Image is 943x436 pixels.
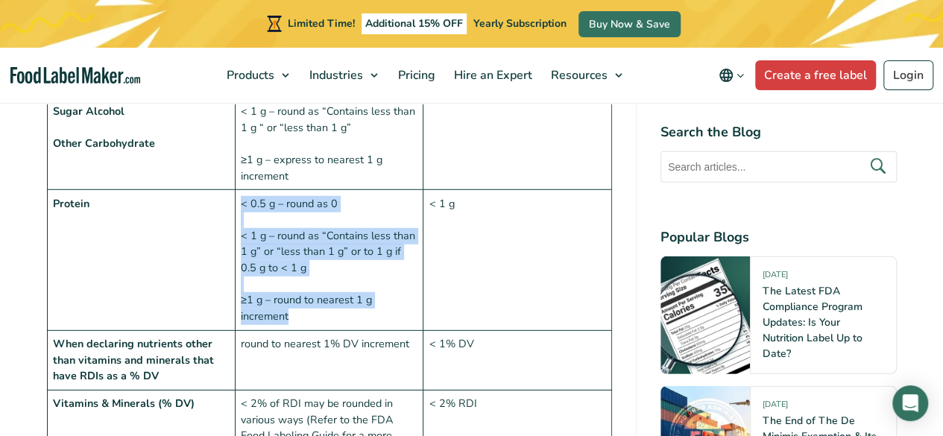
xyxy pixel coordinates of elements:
strong: Protein [53,196,89,211]
span: [DATE] [763,269,788,286]
a: Products [218,48,297,103]
span: Additional 15% OFF [362,13,467,34]
div: Open Intercom Messenger [892,385,928,421]
td: < 0.5 g – round as 0 < 1 g – round as “Contains less than 1 g” or “less than 1 g” or to 1 g if 0.... [235,190,423,330]
strong: Vitamins & Minerals (% DV) [53,396,195,411]
span: Pricing [394,67,437,83]
span: Hire an Expert [450,67,534,83]
a: Pricing [389,48,441,103]
a: Buy Now & Save [578,11,681,37]
a: Industries [300,48,385,103]
span: Resources [546,67,609,83]
td: < 0.5 g – round as 0 < 1 g – round as “Contains less than 1 g “ or “less than 1 g” ≥1 g – express... [235,66,423,190]
h4: Search the Blog [660,122,897,142]
a: Resources [542,48,630,103]
span: Industries [305,67,365,83]
a: Create a free label [755,60,876,90]
strong: Other Carbohydrate [53,136,155,151]
span: Yearly Subscription [473,16,567,31]
td: < 1% DV [423,330,611,390]
h4: Popular Blogs [660,227,897,247]
span: Products [222,67,276,83]
span: Limited Time! [288,16,355,31]
a: Login [883,60,933,90]
input: Search articles... [660,151,897,183]
strong: When declaring nutrients other than vitamins and minerals that have RDIs as a % DV [53,336,214,383]
a: The Latest FDA Compliance Program Updates: Is Your Nutrition Label Up to Date? [763,284,862,361]
strong: Sugar Alcohol [53,104,124,119]
td: round to nearest 1% DV increment [235,330,423,390]
a: Hire an Expert [445,48,538,103]
td: < 1 g [423,190,611,330]
button: Change language [708,60,755,90]
span: [DATE] [763,399,788,416]
td: < 0.5 g [423,66,611,190]
a: Food Label Maker homepage [10,67,140,84]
